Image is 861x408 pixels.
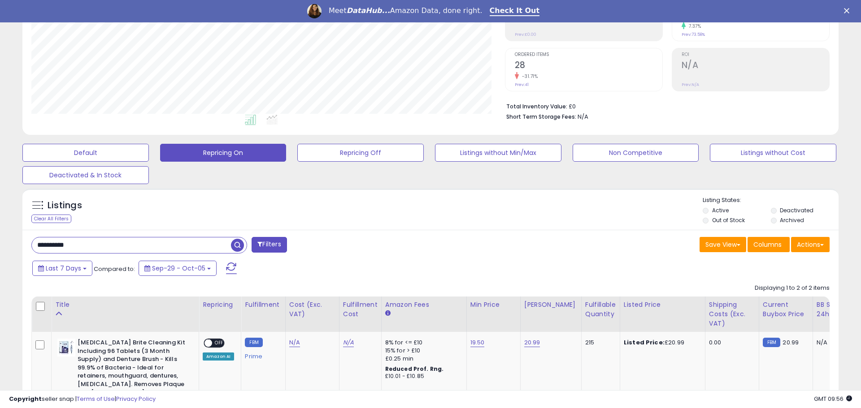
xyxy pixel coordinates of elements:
[682,82,699,87] small: Prev: N/A
[709,339,752,347] div: 0.00
[624,339,698,347] div: £20.99
[712,206,729,214] label: Active
[506,113,576,120] b: Short Term Storage Fees:
[385,300,463,309] div: Amazon Fees
[780,216,804,224] label: Archived
[682,52,829,57] span: ROI
[22,166,149,184] button: Deactivated & In Stock
[57,339,75,356] img: 41B-Tt4Ij8L._SL40_.jpg
[116,395,156,403] a: Privacy Policy
[817,300,849,319] div: BB Share 24h.
[385,355,460,363] div: £0.25 min
[515,52,662,57] span: Ordered Items
[203,300,237,309] div: Repricing
[385,309,391,318] small: Amazon Fees.
[817,339,846,347] div: N/A
[22,144,149,162] button: Default
[78,339,187,399] b: [MEDICAL_DATA] Brite Cleaning Kit Including 96 Tablets (3 Month Supply) and Denture Brush - Kills...
[470,338,485,347] a: 19.50
[307,4,322,18] img: Profile image for Georgie
[297,144,424,162] button: Repricing Off
[245,338,262,347] small: FBM
[753,240,782,249] span: Columns
[814,395,852,403] span: 2025-10-13 09:56 GMT
[763,300,809,319] div: Current Buybox Price
[48,199,82,212] h5: Listings
[343,300,378,319] div: Fulfillment Cost
[385,347,460,355] div: 15% for > £10
[624,338,665,347] b: Listed Price:
[55,300,195,309] div: Title
[77,395,115,403] a: Terms of Use
[245,300,281,309] div: Fulfillment
[343,338,354,347] a: N/A
[212,339,226,347] span: OFF
[709,300,755,328] div: Shipping Costs (Exc. VAT)
[780,206,813,214] label: Deactivated
[385,373,460,380] div: £10.01 - £10.85
[700,237,746,252] button: Save View
[46,264,81,273] span: Last 7 Days
[252,237,287,253] button: Filters
[703,196,838,205] p: Listing States:
[470,300,517,309] div: Min Price
[578,112,588,121] span: N/A
[682,60,829,72] h2: N/A
[763,338,780,347] small: FBM
[524,338,540,347] a: 20.99
[139,261,217,276] button: Sep-29 - Oct-05
[519,73,538,80] small: -31.71%
[160,144,287,162] button: Repricing On
[385,365,444,373] b: Reduced Prof. Rng.
[152,264,205,273] span: Sep-29 - Oct-05
[245,349,278,360] div: Prime
[347,6,390,15] i: DataHub...
[585,339,613,347] div: 215
[710,144,836,162] button: Listings without Cost
[506,100,823,111] li: £0
[515,60,662,72] h2: 28
[385,339,460,347] div: 8% for <= £10
[435,144,561,162] button: Listings without Min/Max
[524,300,578,309] div: [PERSON_NAME]
[506,103,567,110] b: Total Inventory Value:
[515,32,536,37] small: Prev: £0.00
[585,300,616,319] div: Fulfillable Quantity
[573,144,699,162] button: Non Competitive
[9,395,42,403] strong: Copyright
[686,23,701,30] small: 7.37%
[712,216,745,224] label: Out of Stock
[490,6,540,16] a: Check It Out
[203,352,234,361] div: Amazon AI
[783,338,799,347] span: 20.99
[32,261,92,276] button: Last 7 Days
[289,338,300,347] a: N/A
[31,215,71,223] div: Clear All Filters
[748,237,790,252] button: Columns
[9,395,156,404] div: seller snap | |
[791,237,830,252] button: Actions
[94,265,135,273] span: Compared to:
[624,300,701,309] div: Listed Price
[289,300,335,319] div: Cost (Exc. VAT)
[682,32,705,37] small: Prev: 73.58%
[515,82,529,87] small: Prev: 41
[844,8,853,13] div: Close
[755,284,830,292] div: Displaying 1 to 2 of 2 items
[329,6,483,15] div: Meet Amazon Data, done right.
